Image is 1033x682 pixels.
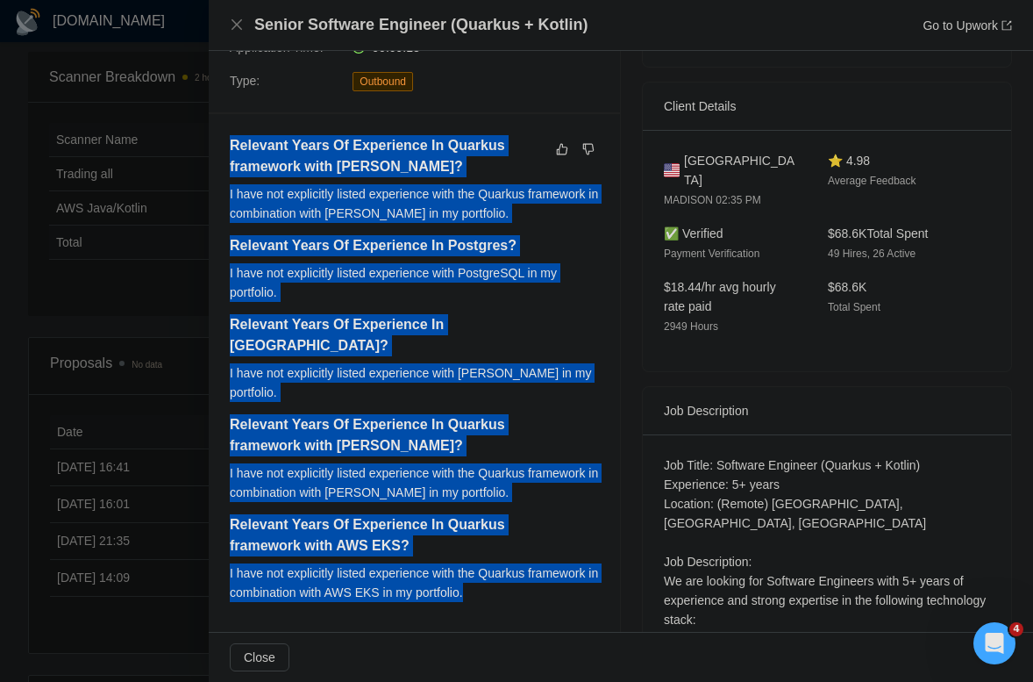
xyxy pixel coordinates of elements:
span: 49 Hires, 26 Active [828,248,915,260]
span: 00:09:18 [372,40,420,54]
h5: Relevant Years Of Experience In Quarkus framework with [PERSON_NAME]? [230,135,544,177]
span: dislike [582,142,595,156]
div: Job Description [664,387,990,434]
span: $68.6K Total Spent [828,226,928,240]
span: [GEOGRAPHIC_DATA] [684,151,800,190]
img: 🇺🇸 [664,161,680,180]
span: $68.6K [828,280,866,294]
div: I have not explicitly listed experience with [PERSON_NAME] in my portfolio. [230,363,599,402]
span: MADISON 02:35 PM [664,194,761,206]
h5: Relevant Years Of Experience In [GEOGRAPHIC_DATA]? [230,314,544,356]
h4: Senior Software Engineer (Quarkus + Kotlin) [254,14,588,36]
span: Payment Verification [664,248,759,260]
span: Total Spent [828,301,880,313]
span: ✅ Verified [664,226,723,240]
a: Go to Upworkexport [923,18,1012,32]
span: $18.44/hr avg hourly rate paid [664,280,776,313]
button: Close [230,643,289,671]
span: Average Feedback [828,175,916,187]
span: Close [244,648,275,667]
div: I have not explicitly listed experience with the Quarkus framework in combination with [PERSON_NA... [230,463,599,502]
div: Client Details [664,83,990,130]
button: like [552,139,573,160]
div: I have not explicitly listed experience with the Quarkus framework in combination with AWS EKS in... [230,564,599,602]
span: ⭐ 4.98 [828,154,870,168]
h5: Relevant Years Of Experience In Quarkus framework with AWS EKS? [230,514,544,556]
span: close [230,18,244,32]
span: Application Time: [230,40,324,54]
span: export [1001,20,1012,31]
span: 2949 Hours [664,320,718,333]
h5: Relevant Years Of Experience In Quarkus framework with [PERSON_NAME]? [230,414,544,456]
iframe: Intercom live chat [973,622,1015,664]
span: 4 [1009,622,1023,636]
span: Outbound [353,72,413,91]
span: like [556,142,568,156]
div: I have not explicitly listed experience with the Quarkus framework in combination with [PERSON_NA... [230,184,599,223]
button: Close [230,18,244,32]
h5: Cover Letter [230,628,312,650]
button: dislike [578,139,599,160]
span: Type: [230,74,260,88]
h5: Relevant Years Of Experience In Postgres? [230,235,544,256]
div: I have not explicitly listed experience with PostgreSQL in my portfolio. [230,263,599,302]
